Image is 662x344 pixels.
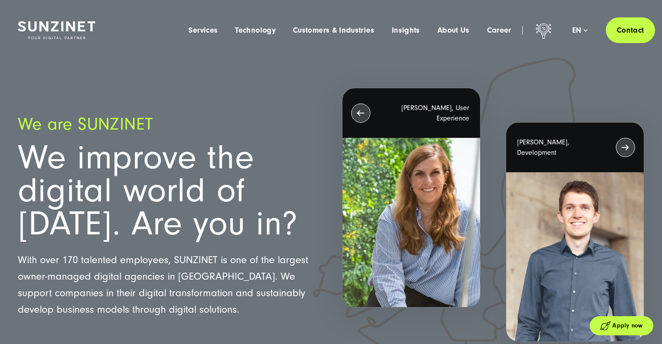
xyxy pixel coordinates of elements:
[505,122,645,342] button: [PERSON_NAME], Development christopher_1300x1300_grau
[18,114,153,134] span: We are SUNZINET
[343,138,480,307] img: SandraL_1300x1300-1
[506,172,644,341] img: christopher_1300x1300_grau
[343,88,480,138] div: [PERSON_NAME], User Experience
[606,17,655,43] a: Contact
[487,26,511,35] a: Career
[18,254,308,315] span: With over 170 talented employees, SUNZINET is one of the largest owner-managed digital agencies i...
[188,26,218,35] a: Services
[18,21,95,40] img: SUNZINET Full Service Digital Agentur
[392,26,420,35] a: Insights
[517,137,600,158] p: [PERSON_NAME], Development
[342,87,481,308] button: [PERSON_NAME], User Experience SandraL_1300x1300-1
[293,26,374,35] a: Customers & Industries
[572,26,588,35] div: en
[590,316,653,335] a: Apply now
[437,26,470,35] a: About Us
[18,138,298,243] span: We improve the digital world of [DATE]. Are you in?
[235,26,276,35] a: Technology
